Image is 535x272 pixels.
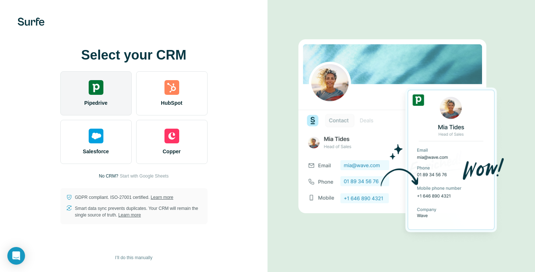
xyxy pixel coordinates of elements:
img: pipedrive's logo [89,80,103,95]
button: I’ll do this manually [110,252,157,263]
span: I’ll do this manually [115,254,152,261]
p: Smart data sync prevents duplicates. Your CRM will remain the single source of truth. [75,205,202,218]
h1: Select your CRM [60,48,208,62]
a: Learn more [151,195,173,200]
span: HubSpot [161,99,182,107]
p: No CRM? [99,173,118,179]
span: Salesforce [83,148,109,155]
img: hubspot's logo [164,80,179,95]
p: GDPR compliant. ISO-27001 certified. [75,194,173,201]
span: Copper [163,148,181,155]
a: Learn more [118,212,141,218]
img: salesforce's logo [89,129,103,143]
button: Start with Google Sheets [120,173,169,179]
img: PIPEDRIVE image [298,27,504,245]
span: Pipedrive [84,99,107,107]
img: Surfe's logo [18,18,45,26]
div: Open Intercom Messenger [7,247,25,265]
img: copper's logo [164,129,179,143]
